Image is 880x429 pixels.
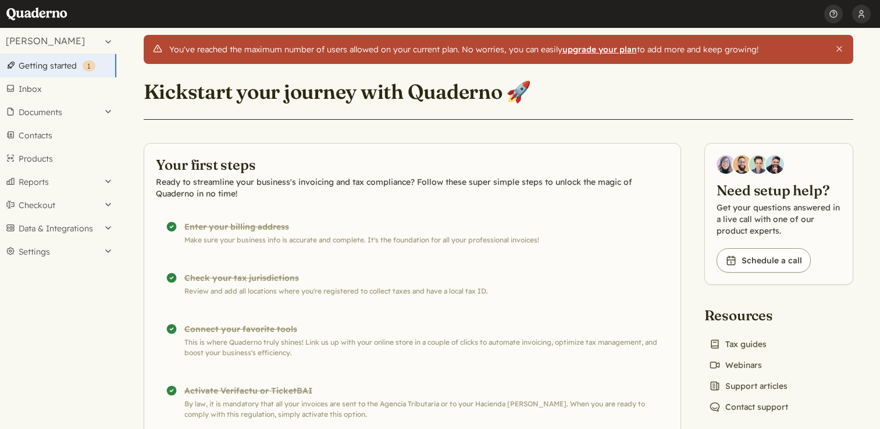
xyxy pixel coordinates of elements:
img: Diana Carrasco, Account Executive at Quaderno [717,155,735,174]
img: Javier Rubio, DevRel at Quaderno [765,155,784,174]
h2: Resources [704,306,793,324]
h1: Kickstart your journey with Quaderno 🚀 [144,79,532,105]
img: Ivo Oltmans, Business Developer at Quaderno [749,155,768,174]
h2: Need setup help? [717,181,841,199]
a: Contact support [704,399,793,415]
p: Ready to streamline your business's invoicing and tax compliance? Follow these super simple steps... [156,176,669,199]
a: Webinars [704,357,767,373]
a: Schedule a call [717,248,811,273]
div: You've reached the maximum number of users allowed on your current plan. No worries, you can easi... [169,44,826,55]
h2: Your first steps [156,155,669,174]
span: 1 [87,62,91,70]
a: Tax guides [704,336,771,352]
a: Support articles [704,378,792,394]
p: Get your questions answered in a live call with one of our product experts. [717,202,841,237]
img: Jairo Fumero, Account Executive at Quaderno [733,155,751,174]
button: Close this alert [835,44,844,53]
a: upgrade your plan [562,44,637,55]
